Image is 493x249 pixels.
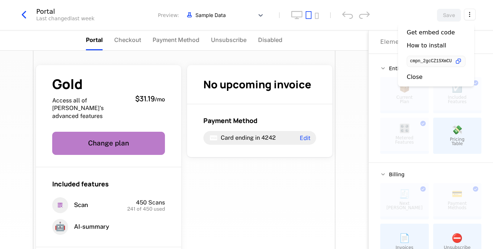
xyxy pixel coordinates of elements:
span: 🤖 [52,219,68,235]
span: 241 of 450 used [127,206,165,211]
div: Select action [398,23,474,86]
i: server-search [52,197,68,213]
div: How to install [407,42,446,49]
div: Close [407,73,423,81]
span: Access all of [PERSON_NAME]'s advanced features [52,97,129,120]
span: AI-summary [74,223,109,231]
span: Payment Method [203,116,257,125]
button: cmpn_2gcCZ1SXmCU [407,56,465,67]
span: 4242 [261,134,276,141]
span: cmpn_2gcCZ1SXmCU [410,59,452,63]
sub: / mo [155,96,165,103]
span: Gold [52,77,129,91]
div: Get embed code [407,29,455,36]
span: Card ending in [221,134,260,141]
i: visa [209,134,218,142]
span: 450 Scans [136,199,165,206]
span: No upcoming invoice [203,77,311,92]
span: Included features [52,180,109,188]
span: $31.19 [135,94,155,104]
span: Scan [74,201,88,209]
span: Edit [300,135,310,141]
button: Change plan [52,132,165,155]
